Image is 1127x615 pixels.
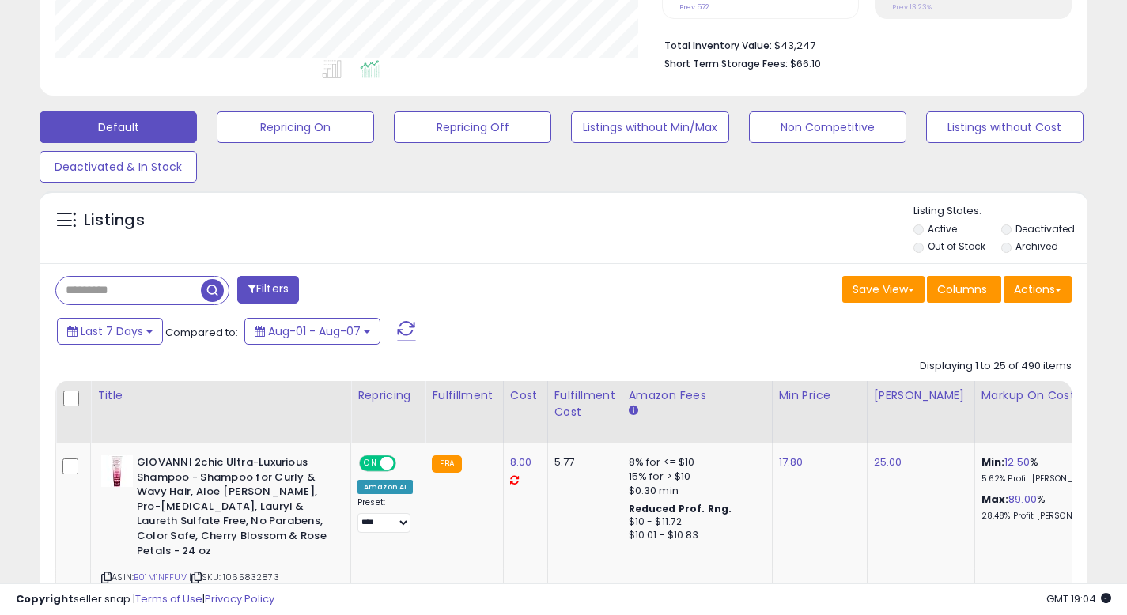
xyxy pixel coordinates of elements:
button: Deactivated & In Stock [40,151,197,183]
span: OFF [394,457,419,470]
b: Short Term Storage Fees: [664,57,788,70]
a: Privacy Policy [205,591,274,606]
p: 5.62% Profit [PERSON_NAME] [981,474,1113,485]
b: Max: [981,492,1009,507]
div: % [981,455,1113,485]
label: Out of Stock [928,240,985,253]
span: Compared to: [165,325,238,340]
button: Columns [927,276,1001,303]
div: 5.77 [554,455,610,470]
div: Title [97,387,344,404]
div: Amazon Fees [629,387,766,404]
div: Markup on Cost [981,387,1118,404]
button: Repricing Off [394,111,551,143]
strong: Copyright [16,591,74,606]
span: Last 7 Days [81,323,143,339]
div: [PERSON_NAME] [874,387,968,404]
button: Listings without Min/Max [571,111,728,143]
div: Preset: [357,497,413,533]
div: 8% for <= $10 [629,455,760,470]
button: Non Competitive [749,111,906,143]
button: Repricing On [217,111,374,143]
a: Terms of Use [135,591,202,606]
h5: Listings [84,209,145,232]
th: The percentage added to the cost of goods (COGS) that forms the calculator for Min & Max prices. [974,381,1125,443]
div: 15% for > $10 [629,470,760,484]
div: Amazon AI [357,480,413,494]
span: 2025-08-15 19:04 GMT [1046,591,1111,606]
label: Deactivated [1015,222,1075,236]
div: Repricing [357,387,418,404]
a: 25.00 [874,455,902,470]
p: 28.48% Profit [PERSON_NAME] [981,511,1113,522]
div: Fulfillment Cost [554,387,615,421]
span: Aug-01 - Aug-07 [268,323,361,339]
div: Cost [510,387,541,404]
span: ON [361,457,380,470]
p: Listing States: [913,204,1087,219]
button: Listings without Cost [926,111,1084,143]
button: Default [40,111,197,143]
button: Filters [237,276,299,304]
small: Amazon Fees. [629,404,638,418]
small: FBA [432,455,461,473]
b: Reduced Prof. Rng. [629,502,732,515]
div: $0.30 min [629,484,760,498]
span: Columns [937,281,987,297]
div: % [981,492,1113,522]
b: GIOVANNI 2chic Ultra-Luxurious Shampoo - Shampoo for Curly & Wavy Hair, Aloe [PERSON_NAME], Pro-[... [137,455,329,562]
div: $10.01 - $10.83 [629,529,760,542]
a: 8.00 [510,455,532,470]
a: 12.50 [1004,455,1030,470]
a: 89.00 [1008,492,1037,507]
div: Min Price [779,387,860,404]
a: 17.80 [779,455,804,470]
button: Actions [1004,276,1072,303]
label: Active [928,222,957,236]
label: Archived [1015,240,1058,253]
button: Last 7 Days [57,318,163,345]
div: seller snap | | [16,592,274,607]
img: 319slhWQTAL._SL40_.jpg [101,455,133,487]
small: Prev: 572 [679,2,709,12]
button: Save View [842,276,925,303]
b: Min: [981,455,1005,470]
div: Displaying 1 to 25 of 490 items [920,359,1072,374]
div: $10 - $11.72 [629,515,760,529]
div: Fulfillment [432,387,496,404]
li: $43,247 [664,35,1060,54]
small: Prev: 13.23% [892,2,932,12]
b: Total Inventory Value: [664,39,772,52]
span: $66.10 [790,56,821,71]
button: Aug-01 - Aug-07 [244,318,380,345]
